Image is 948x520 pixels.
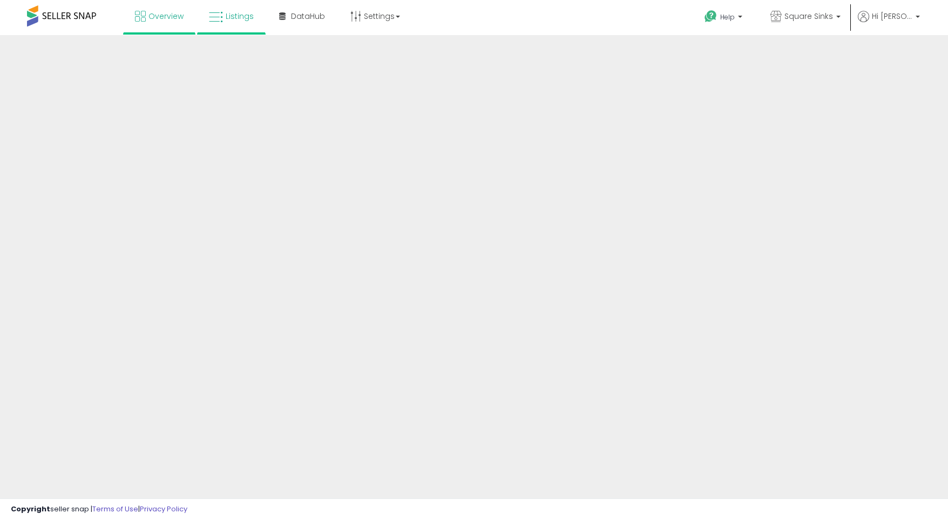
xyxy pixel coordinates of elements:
[784,11,833,22] span: Square Sinks
[720,12,735,22] span: Help
[291,11,325,22] span: DataHub
[226,11,254,22] span: Listings
[858,11,920,35] a: Hi [PERSON_NAME]
[872,11,912,22] span: Hi [PERSON_NAME]
[696,2,753,35] a: Help
[148,11,184,22] span: Overview
[704,10,717,23] i: Get Help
